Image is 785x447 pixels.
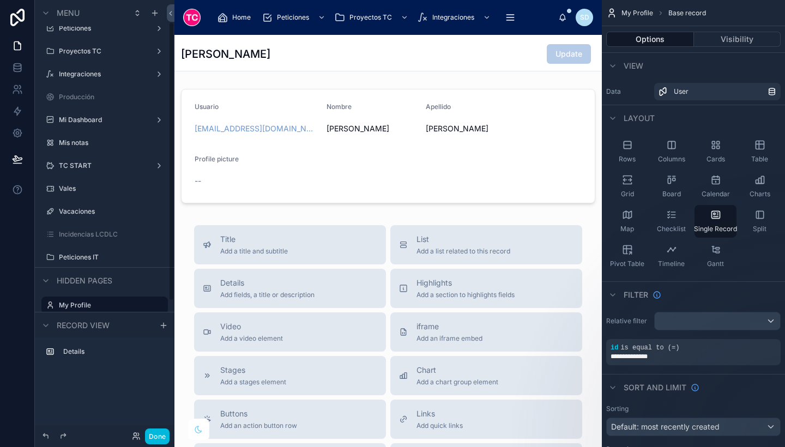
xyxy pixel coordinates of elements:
span: Peticiones [277,13,309,22]
label: Incidencias LCDLC [59,230,161,239]
button: Columns [650,135,692,168]
button: Cards [695,135,736,168]
span: SD [580,13,589,22]
label: Producción [59,93,161,101]
label: Vales [59,184,161,193]
label: Relative filter [606,317,650,325]
button: Pivot Table [606,240,648,273]
span: Rows [619,155,636,164]
button: Table [739,135,781,168]
span: Columns [658,155,685,164]
button: Split [739,205,781,238]
span: Proyectos TC [349,13,392,22]
div: scrollable content [35,338,174,371]
label: Integraciones [59,70,146,78]
span: Charts [750,190,770,198]
button: Options [606,32,694,47]
span: Calendar [702,190,730,198]
span: Board [662,190,681,198]
button: Map [606,205,648,238]
label: TC START [59,161,146,170]
span: Layout [624,113,655,124]
label: Data [606,87,650,96]
button: Rows [606,135,648,168]
span: Timeline [658,259,685,268]
button: Grid [606,170,648,203]
img: App logo [183,9,201,26]
span: Grid [621,190,634,198]
label: Mis notas [59,138,161,147]
button: Checklist [650,205,692,238]
span: Integraciones [432,13,474,22]
span: Table [751,155,768,164]
span: Home [232,13,251,22]
button: Done [145,428,170,444]
a: Integraciones [414,8,496,27]
button: Single Record [695,205,736,238]
span: Base record [668,9,706,17]
button: Timeline [650,240,692,273]
span: Single Record [694,225,737,233]
span: id [611,344,618,352]
span: Gantt [707,259,724,268]
span: Checklist [657,225,686,233]
span: Hidden pages [57,275,112,286]
span: Record view [57,320,110,331]
a: Peticiones [258,8,331,27]
button: Calendar [695,170,736,203]
a: User [654,83,781,100]
iframe: Intercom notifications message [567,365,785,442]
label: Proyectos TC [59,47,146,56]
h1: [PERSON_NAME] [181,46,270,62]
span: Map [620,225,634,233]
span: Pivot Table [610,259,644,268]
span: is equal to (=) [620,344,679,352]
label: Mi Dashboard [59,116,146,124]
button: Visibility [694,32,781,47]
button: Board [650,170,692,203]
div: scrollable content [209,5,558,29]
span: My Profile [621,9,653,17]
span: Menu [57,8,80,19]
a: Proyectos TC [331,8,414,27]
label: My Profile [59,301,161,310]
button: Gantt [695,240,736,273]
label: Peticiones [59,24,146,33]
label: Details [63,347,159,356]
span: View [624,61,643,71]
span: User [674,87,689,96]
span: Cards [706,155,725,164]
label: Peticiones IT [59,253,161,262]
a: Home [214,8,258,27]
span: Split [753,225,766,233]
label: Vacaciones [59,207,161,216]
button: Charts [739,170,781,203]
span: Filter [624,289,648,300]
